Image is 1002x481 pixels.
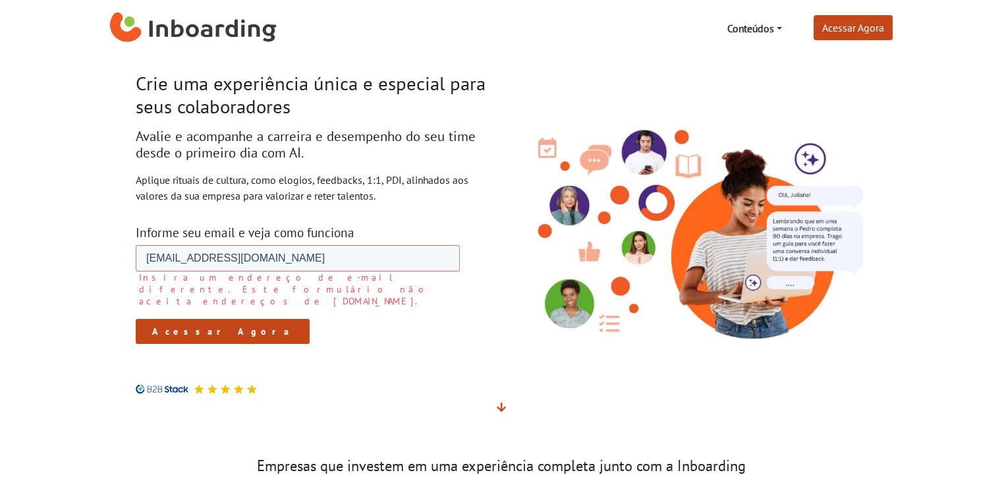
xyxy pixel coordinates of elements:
input: Acessar Agora [86,54,260,79]
div: Avaliação 5 estrelas no B2B Stack [188,384,257,394]
h3: Informe seu email e veja como funciona [136,225,491,240]
img: Avaliação 5 estrelas no B2B Stack [207,384,217,394]
h1: Crie uma experiência única e especial para seus colaboradores [136,72,491,118]
a: Conteúdos [721,15,787,42]
img: Avaliação 5 estrelas no B2B Stack [194,384,204,394]
span: Veja mais detalhes abaixo [497,401,506,414]
p: Aplique rituais de cultura, como elogios, feedbacks, 1:1, PDI, alinhados aos valores da sua empre... [136,172,491,204]
h2: Avalie e acompanhe a carreira e desempenho do seu time desde o primeiro dia com AI. [136,128,491,161]
h3: Empresas que investem em uma experiência completa junto com a Inboarding [136,457,867,475]
a: Acessar Agora [814,15,893,40]
a: Inboarding Home Page [110,5,277,51]
iframe: Form 0 [136,245,460,368]
img: Inboarding - Rutuais de Cultura com Inteligência Ariticial. Feedback, conversas 1:1, PDI. [511,106,867,345]
img: Avaliação 5 estrelas no B2B Stack [246,384,257,394]
img: Inboarding Home [110,9,277,48]
img: B2B Stack logo [136,384,188,394]
img: Avaliação 5 estrelas no B2B Stack [220,384,231,394]
img: Avaliação 5 estrelas no B2B Stack [233,384,244,394]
